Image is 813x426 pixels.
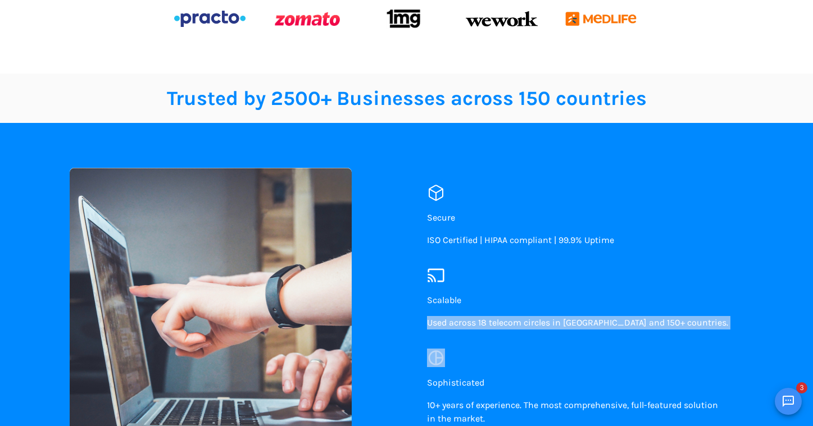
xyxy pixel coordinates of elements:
[796,382,807,393] span: 3
[427,235,614,245] span: ISO Certified | HIPAA compliant | 99.9% Uptime
[427,317,728,328] span: Used across 18 telecom circles in [GEOGRAPHIC_DATA] and 150+ countries.
[427,295,461,305] span: Scalable
[427,377,484,388] span: Sophisticated
[775,388,802,415] button: Open chat
[167,86,647,110] span: Trusted by 2500+ Businesses across 150 countries
[427,400,718,424] span: 10+ years of experience. The most comprehensive, full-featured solution in the market.
[427,212,455,223] span: Secure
